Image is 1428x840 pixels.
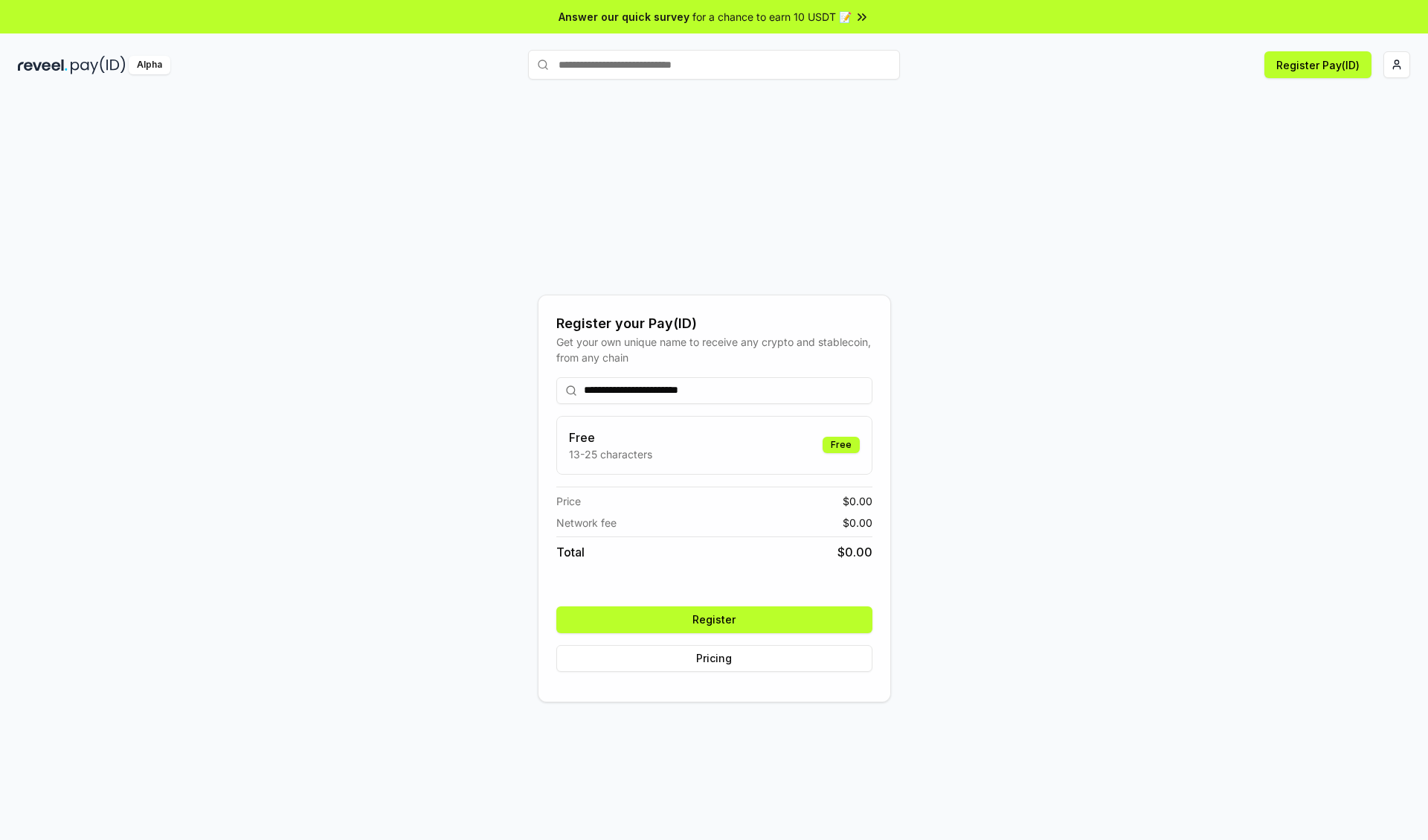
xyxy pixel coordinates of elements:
[556,645,872,672] button: Pricing
[129,56,170,74] div: Alpha
[823,437,860,453] div: Free
[843,493,872,509] span: $ 0.00
[556,543,585,561] span: Total
[556,334,872,365] div: Get your own unique name to receive any crypto and stablecoin, from any chain
[837,543,872,561] span: $ 0.00
[569,429,652,446] h3: Free
[18,56,68,74] img: reveel_dark
[1264,51,1371,78] button: Register Pay(ID)
[556,493,581,509] span: Price
[556,313,872,334] div: Register your Pay(ID)
[559,9,689,25] span: Answer our quick survey
[556,606,872,633] button: Register
[556,515,617,530] span: Network fee
[569,446,652,462] p: 13-25 characters
[71,56,126,74] img: pay_id
[843,515,872,530] span: $ 0.00
[692,9,852,25] span: for a chance to earn 10 USDT 📝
